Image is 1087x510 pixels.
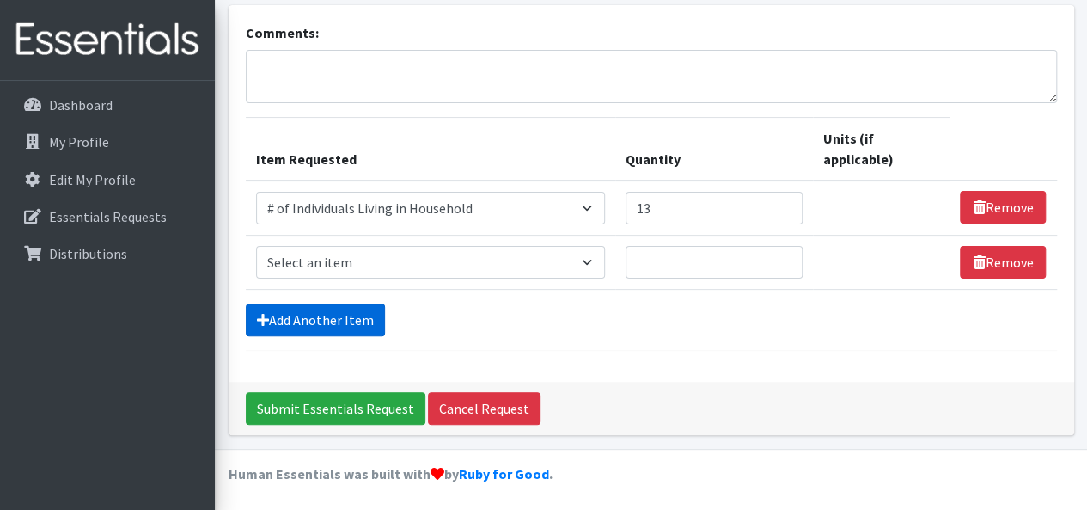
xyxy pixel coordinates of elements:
[960,191,1046,224] a: Remove
[428,392,540,425] a: Cancel Request
[7,163,208,197] a: Edit My Profile
[49,208,167,225] p: Essentials Requests
[7,200,208,234] a: Essentials Requests
[960,246,1046,279] a: Remove
[49,245,127,262] p: Distributions
[7,88,208,122] a: Dashboard
[229,465,553,482] strong: Human Essentials was built with by .
[246,392,425,425] input: Submit Essentials Request
[7,11,208,69] img: HumanEssentials
[49,96,113,114] p: Dashboard
[7,125,208,159] a: My Profile
[246,304,385,336] a: Add Another Item
[7,237,208,271] a: Distributions
[246,22,319,43] label: Comments:
[49,171,136,188] p: Edit My Profile
[246,117,616,181] th: Item Requested
[49,133,109,151] p: My Profile
[459,465,549,482] a: Ruby for Good
[615,117,813,181] th: Quantity
[813,117,950,181] th: Units (if applicable)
